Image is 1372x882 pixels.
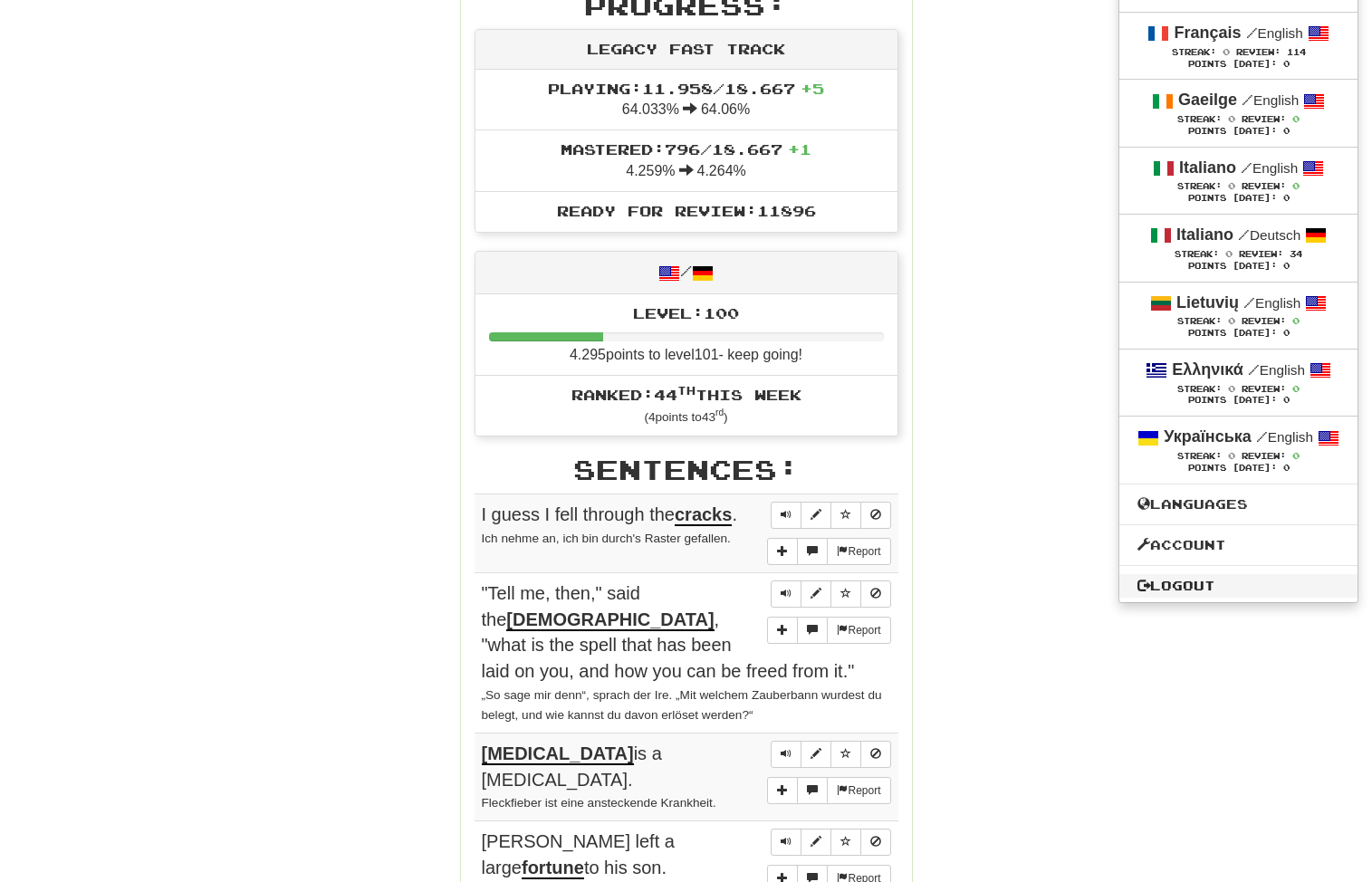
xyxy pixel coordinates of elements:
[715,407,724,417] sup: rd
[1119,283,1358,349] a: Lietuvių /English Streak: 0 Review: 0 Points [DATE]: 0
[771,829,891,856] div: Sentence controls
[1119,80,1358,146] a: Gaeilge /English Streak: 0 Review: 0 Points [DATE]: 0
[1137,59,1339,71] div: Points [DATE]: 0
[1177,384,1222,394] span: Streak:
[771,580,891,608] div: Sentence controls
[1119,417,1358,483] a: Українська /English Streak: 0 Review: 0 Points [DATE]: 0
[482,504,737,526] span: I guess I fell through the .
[482,743,634,765] u: [MEDICAL_DATA]
[475,70,897,131] li: 64.033% 64.06%
[1239,249,1283,259] span: Review:
[475,252,897,294] div: /
[767,777,798,804] button: Add sentence to collection
[1242,91,1253,108] span: /
[830,580,861,608] button: Toggle favorite
[1242,181,1286,191] span: Review:
[1243,294,1255,311] span: /
[1137,126,1339,138] div: Points [DATE]: 0
[482,688,882,723] small: „So sage mir denn“, sprach der Ire. „Mit welchem Zauberbann wurdest du belegt, und wie kannst du ...
[1248,361,1260,378] span: /
[830,829,861,856] button: Toggle favorite
[827,777,890,804] button: Report
[557,202,816,219] span: Ready for Review: 11896
[633,304,739,321] span: Level: 100
[1292,180,1300,191] span: 0
[1177,114,1222,124] span: Streak:
[475,30,897,70] div: Legacy Fast Track
[801,80,824,97] span: + 5
[1241,159,1252,176] span: /
[1119,533,1358,557] a: Account
[1119,493,1358,516] a: Languages
[830,741,861,768] button: Toggle favorite
[860,502,891,529] button: Toggle ignore
[1119,574,1358,598] a: Logout
[767,777,890,804] div: More sentence controls
[1137,193,1339,205] div: Points [DATE]: 0
[1228,383,1235,394] span: 0
[1177,451,1222,461] span: Streak:
[548,80,824,97] span: Playing: 11.958 / 18.667
[788,140,811,158] span: + 1
[1228,315,1235,326] span: 0
[771,502,801,529] button: Play sentence audio
[1178,91,1237,109] strong: Gaeilge
[1243,295,1300,311] small: English
[1292,383,1300,394] span: 0
[767,617,890,644] div: More sentence controls
[1236,47,1281,57] span: Review:
[827,538,890,565] button: Report
[482,831,675,879] span: [PERSON_NAME] left a large to his son.
[1242,114,1286,124] span: Review:
[1242,384,1286,394] span: Review:
[1176,293,1239,312] strong: Lietuvių
[475,294,897,376] li: 4.295 points to level 101 - keep going!
[482,583,855,681] span: "Tell me, then," said the , "what is the spell that has been laid on you, and how you can be free...
[1287,47,1306,57] span: 114
[644,410,727,424] small: ( 4 points to 43 )
[482,743,662,790] span: is a [MEDICAL_DATA].
[1176,225,1233,244] strong: Italiano
[801,829,831,856] button: Edit sentence
[801,502,831,529] button: Edit sentence
[801,580,831,608] button: Edit sentence
[771,580,801,608] button: Play sentence audio
[767,538,890,565] div: More sentence controls
[1172,47,1216,57] span: Streak:
[1137,395,1339,407] div: Points [DATE]: 0
[1242,92,1299,108] small: English
[767,538,798,565] button: Add sentence to collection
[1292,113,1300,124] span: 0
[1242,451,1286,461] span: Review:
[1290,249,1302,259] span: 34
[1137,463,1339,475] div: Points [DATE]: 0
[475,129,897,192] li: 4.259% 4.264%
[1172,360,1243,379] strong: Ελληνικά
[475,455,898,484] h2: Sentences:
[827,617,890,644] button: Report
[561,140,811,158] span: Mastered: 796 / 18.667
[677,384,696,397] sup: th
[801,741,831,768] button: Edit sentence
[506,609,714,631] u: [DEMOGRAPHIC_DATA]
[771,741,891,768] div: Sentence controls
[1119,13,1358,79] a: Français /English Streak: 0 Review: 114 Points [DATE]: 0
[767,617,798,644] button: Add sentence to collection
[1248,362,1305,378] small: English
[522,858,584,879] u: fortune
[1292,450,1300,461] span: 0
[1119,215,1358,281] a: Italiano /Deutsch Streak: 0 Review: 34 Points [DATE]: 0
[860,741,891,768] button: Toggle ignore
[675,504,732,526] u: cracks
[771,502,891,529] div: Sentence controls
[1164,427,1252,446] strong: Українська
[571,386,801,403] span: Ranked: 44 this week
[482,796,716,810] small: Fleckfieber ist eine ansteckende Krankheit.
[1174,24,1241,42] strong: Français
[1137,328,1339,340] div: Points [DATE]: 0
[1256,428,1268,445] span: /
[1177,181,1222,191] span: Streak:
[1246,24,1258,41] span: /
[1241,160,1298,176] small: English
[1242,316,1286,326] span: Review:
